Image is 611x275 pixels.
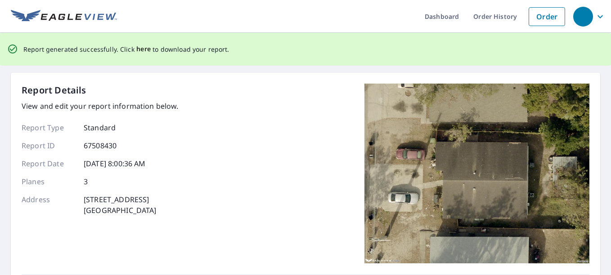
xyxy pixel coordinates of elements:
[22,140,76,151] p: Report ID
[84,176,88,187] p: 3
[11,10,117,23] img: EV Logo
[22,84,86,97] p: Report Details
[22,176,76,187] p: Planes
[84,140,117,151] p: 67508430
[84,194,157,216] p: [STREET_ADDRESS] [GEOGRAPHIC_DATA]
[84,122,116,133] p: Standard
[364,84,589,263] img: Top image
[22,122,76,133] p: Report Type
[22,194,76,216] p: Address
[23,44,229,55] p: Report generated successfully. Click to download your report.
[84,158,146,169] p: [DATE] 8:00:36 AM
[529,7,565,26] a: Order
[22,101,179,111] p: View and edit your report information below.
[22,158,76,169] p: Report Date
[136,44,151,55] button: here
